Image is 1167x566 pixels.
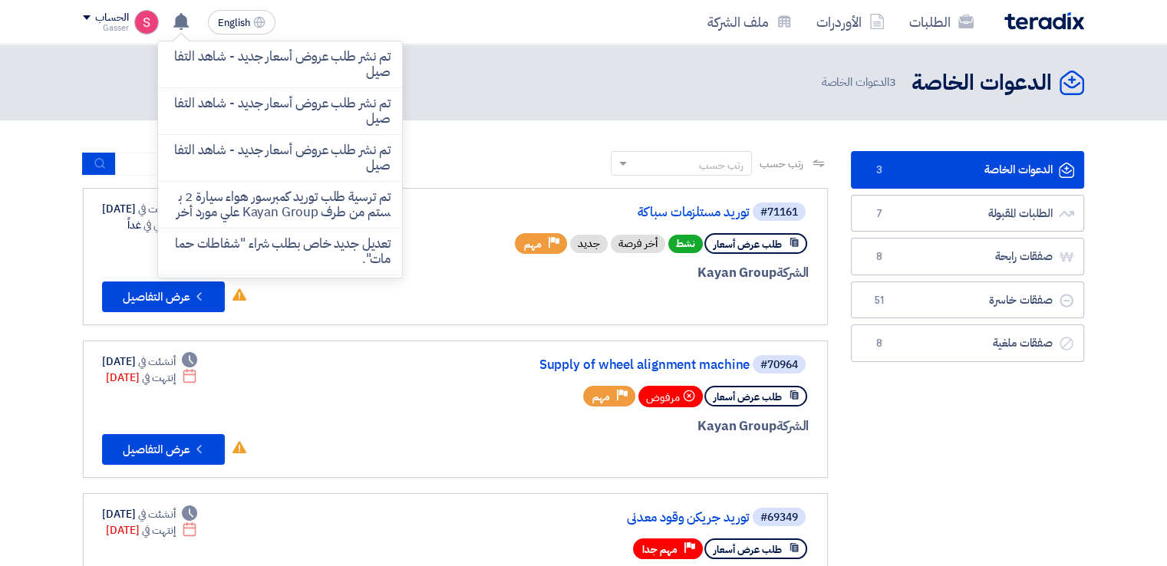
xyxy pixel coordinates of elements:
img: unnamed_1748516558010.png [134,10,159,35]
span: مهم جدا [642,542,677,557]
a: الطلبات المقبولة7 [851,195,1084,232]
div: الحساب [95,12,128,25]
div: Kayan Group [440,263,809,283]
button: عرض التفاصيل [102,434,225,465]
img: Teradix logo [1004,12,1084,30]
div: جديد [570,235,608,253]
span: طلب عرض أسعار [714,237,782,252]
span: نشط [668,235,703,253]
span: إنتهت في [142,370,175,386]
span: English [218,18,250,28]
span: 8 [870,249,888,265]
div: [DATE] [106,522,197,538]
div: رتب حسب [699,157,743,173]
span: إنتهت في [142,522,175,538]
p: تم نشر طلب عروض أسعار جديد - شاهد التفاصيل [170,96,390,127]
h2: الدعوات الخاصة [912,68,1052,98]
button: عرض التفاصيل [102,281,225,312]
span: أنشئت في [138,201,175,217]
span: الدعوات الخاصة [821,74,899,91]
a: ملف الشركة [695,4,804,40]
p: تعديل جديد خاص بطلب شراء "شفاطات حمامات". [170,236,390,267]
span: مهم [524,237,542,252]
a: توريد مستلزمات سباكة [443,206,750,219]
span: طلب عرض أسعار [714,390,782,404]
div: أخر فرصة [611,235,665,253]
a: صفقات ملغية8 [851,324,1084,362]
div: Kayan Group [440,416,809,436]
span: 3 [889,74,896,90]
div: [DATE] [106,370,197,386]
a: صفقات خاسرة51 [851,281,1084,319]
a: الطلبات [897,4,986,40]
p: تم نشر طلب عروض أسعار جديد - شاهد التفاصيل [170,49,390,80]
span: مهم [592,390,610,404]
span: طلب عرض أسعار [714,542,782,557]
a: الأوردرات [804,4,897,40]
span: الشركة [776,416,809,436]
span: 8 [870,336,888,351]
span: 7 [870,206,888,222]
div: غداً [127,217,197,233]
span: أنشئت في [138,506,175,522]
input: ابحث بعنوان أو رقم الطلب [116,153,331,176]
div: مرفوض [638,386,703,407]
span: 51 [870,293,888,308]
p: تم نشر طلب عروض أسعار جديد - شاهد التفاصيل [170,143,390,173]
div: [DATE] [102,506,197,522]
button: English [208,10,275,35]
div: #70964 [760,360,798,370]
div: [DATE] [102,201,197,217]
div: #69349 [760,512,798,523]
span: أنشئت في [138,354,175,370]
a: صفقات رابحة8 [851,238,1084,275]
a: Supply of wheel alignment machine [443,358,750,372]
div: #71161 [760,207,798,218]
a: توريد جريكن وقود معدني [443,511,750,525]
span: رتب حسب [760,156,803,172]
span: ينتهي في [143,217,175,233]
div: Gasser [83,24,128,32]
p: تم ترسية طلب توريد كمبرسور هواء سيارة 2 بستم من طرف Kayan Group علي مورد أخر [170,189,390,220]
a: الدعوات الخاصة3 [851,151,1084,189]
span: 3 [870,163,888,178]
div: [DATE] [102,354,197,370]
span: الشركة [776,263,809,282]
